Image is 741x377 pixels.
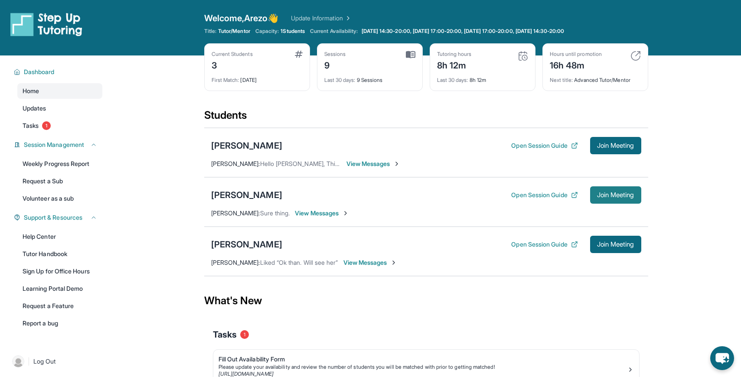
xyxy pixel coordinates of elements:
[17,281,102,296] a: Learning Portal Demo
[12,355,24,367] img: user-img
[295,51,303,58] img: card
[17,173,102,189] a: Request a Sub
[28,356,30,367] span: |
[17,229,102,244] a: Help Center
[211,140,282,152] div: [PERSON_NAME]
[255,28,279,35] span: Capacity:
[390,259,397,266] img: Chevron-Right
[218,28,250,35] span: Tutor/Mentor
[212,51,253,58] div: Current Students
[211,209,260,217] span: [PERSON_NAME] :
[17,101,102,116] a: Updates
[23,121,39,130] span: Tasks
[42,121,51,130] span: 1
[518,51,528,61] img: card
[20,68,97,76] button: Dashboard
[211,238,282,250] div: [PERSON_NAME]
[17,315,102,331] a: Report a bug
[393,160,400,167] img: Chevron-Right
[24,140,84,149] span: Session Management
[17,263,102,279] a: Sign Up for Office Hours
[260,259,338,266] span: Liked “Ok than. Will see her”
[23,104,46,113] span: Updates
[204,12,279,24] span: Welcome, Arezo 👋
[550,77,573,83] span: Next title :
[281,28,305,35] span: 1 Students
[17,298,102,314] a: Request a Feature
[550,51,602,58] div: Hours until promotion
[590,236,641,253] button: Join Meeting
[10,12,82,36] img: logo
[550,71,641,84] div: Advanced Tutor/Mentor
[33,357,56,366] span: Log Out
[17,118,102,133] a: Tasks1
[20,213,97,222] button: Support & Resources
[204,28,216,35] span: Title:
[211,259,260,266] span: [PERSON_NAME] :
[550,58,602,71] div: 16h 48m
[437,58,472,71] div: 8h 12m
[211,160,260,167] span: [PERSON_NAME] :
[343,14,352,23] img: Chevron Right
[597,143,634,148] span: Join Meeting
[291,14,352,23] a: Update Information
[219,370,274,377] a: [URL][DOMAIN_NAME]
[360,28,566,35] a: [DATE] 14:30-20:00, [DATE] 17:00-20:00, [DATE] 17:00-20:00, [DATE] 14:30-20:00
[211,189,282,201] div: [PERSON_NAME]
[342,210,349,217] img: Chevron-Right
[511,191,578,199] button: Open Session Guide
[24,213,82,222] span: Support & Resources
[9,352,102,371] a: |Log Out
[219,364,627,370] div: Please update your availability and review the number of students you will be matched with prior ...
[219,355,627,364] div: Fill Out Availability Form
[511,240,578,249] button: Open Session Guide
[324,51,346,58] div: Sessions
[710,346,734,370] button: chat-button
[213,328,237,341] span: Tasks
[590,186,641,204] button: Join Meeting
[204,108,648,127] div: Students
[362,28,564,35] span: [DATE] 14:30-20:00, [DATE] 17:00-20:00, [DATE] 17:00-20:00, [DATE] 14:30-20:00
[17,83,102,99] a: Home
[511,141,578,150] button: Open Session Guide
[597,192,634,198] span: Join Meeting
[590,137,641,154] button: Join Meeting
[310,28,358,35] span: Current Availability:
[324,58,346,71] div: 9
[406,51,415,58] img: card
[212,71,303,84] div: [DATE]
[204,282,648,320] div: What's New
[23,87,39,95] span: Home
[212,77,239,83] span: First Match :
[17,191,102,206] a: Volunteer as a sub
[343,258,398,267] span: View Messages
[295,209,349,218] span: View Messages
[24,68,55,76] span: Dashboard
[597,242,634,247] span: Join Meeting
[324,77,356,83] span: Last 30 days :
[20,140,97,149] button: Session Management
[240,330,249,339] span: 1
[324,71,415,84] div: 9 Sessions
[17,246,102,262] a: Tutor Handbook
[630,51,641,61] img: card
[212,58,253,71] div: 3
[437,77,468,83] span: Last 30 days :
[346,159,401,168] span: View Messages
[260,209,290,217] span: Sure thing.
[437,71,528,84] div: 8h 12m
[17,156,102,172] a: Weekly Progress Report
[437,51,472,58] div: Tutoring hours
